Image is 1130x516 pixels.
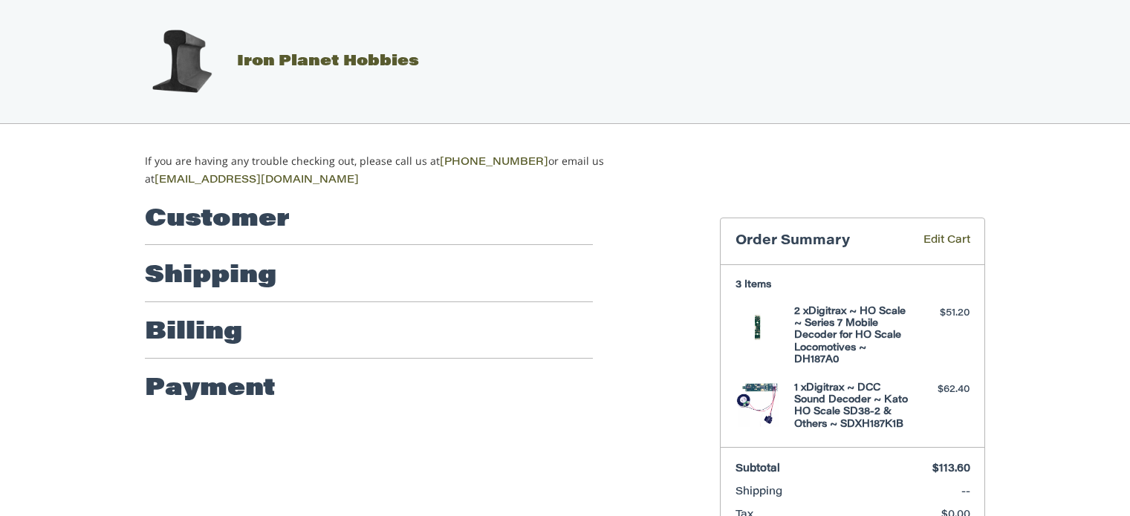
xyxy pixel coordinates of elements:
[155,175,359,186] a: [EMAIL_ADDRESS][DOMAIN_NAME]
[145,374,276,404] h2: Payment
[794,382,908,431] h4: 1 x Digitrax ~ DCC Sound Decoder ~ Kato HO Scale SD38-2 & Others ~ SDXH187K1B
[736,464,780,474] span: Subtotal
[145,261,276,291] h2: Shipping
[129,54,419,69] a: Iron Planet Hobbies
[736,487,782,497] span: Shipping
[145,205,290,235] h2: Customer
[736,233,902,250] h3: Order Summary
[932,464,970,474] span: $113.60
[902,233,970,250] a: Edit Cart
[961,487,970,497] span: --
[912,382,970,397] div: $62.40
[912,306,970,321] div: $51.20
[736,279,970,291] h3: 3 Items
[144,25,218,99] img: Iron Planet Hobbies
[145,153,651,189] p: If you are having any trouble checking out, please call us at or email us at
[794,306,908,366] h4: 2 x Digitrax ~ HO Scale ~ Series 7 Mobile Decoder for HO Scale Locomotives ~ DH187A0
[237,54,419,69] span: Iron Planet Hobbies
[440,157,548,168] a: [PHONE_NUMBER]
[145,318,242,347] h2: Billing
